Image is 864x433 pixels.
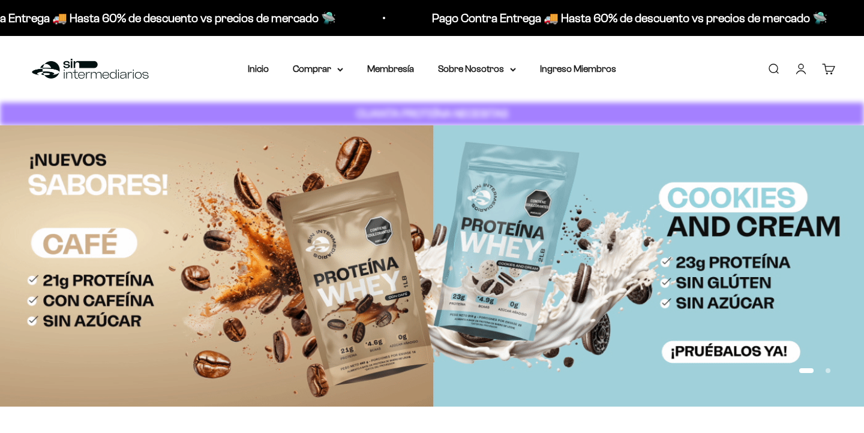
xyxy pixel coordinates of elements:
[356,107,508,120] strong: CUANTA PROTEÍNA NECESITAS
[293,61,343,77] summary: Comprar
[367,64,414,74] a: Membresía
[342,8,737,28] p: Pago Contra Entrega 🚚 Hasta 60% de descuento vs precios de mercado 🛸
[438,61,516,77] summary: Sobre Nosotros
[248,64,269,74] a: Inicio
[540,64,616,74] a: Ingreso Miembros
